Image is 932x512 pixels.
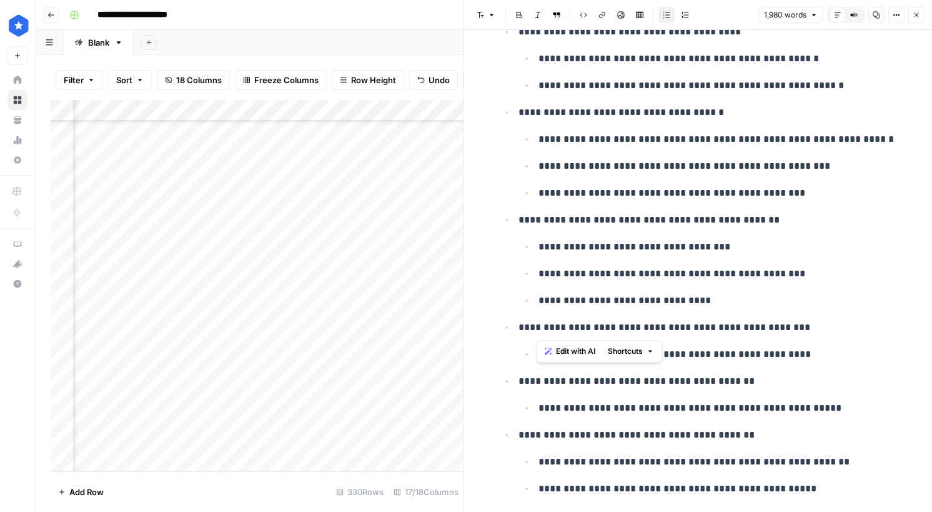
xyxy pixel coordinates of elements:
button: Sort [108,70,152,90]
span: 1,980 words [764,9,806,21]
span: Add Row [69,486,104,498]
button: Filter [56,70,103,90]
a: AirOps Academy [7,234,27,254]
button: Help + Support [7,274,27,294]
a: Home [7,70,27,90]
span: Shortcuts [608,346,643,357]
button: Add Row [51,482,111,502]
span: Undo [429,74,450,86]
img: ConsumerAffairs Logo [7,14,30,37]
span: Sort [116,74,132,86]
button: What's new? [7,254,27,274]
button: Freeze Columns [235,70,327,90]
span: Row Height [351,74,396,86]
div: 17/18 Columns [389,482,464,502]
button: Row Height [332,70,404,90]
span: Freeze Columns [254,74,319,86]
button: 1,980 words [758,7,823,23]
button: Undo [409,70,458,90]
a: Browse [7,90,27,110]
button: Shortcuts [603,343,659,359]
span: Edit with AI [556,346,595,357]
div: What's new? [8,254,27,273]
div: Blank [88,36,109,49]
a: Blank [64,30,134,55]
span: 18 Columns [176,74,222,86]
button: Edit with AI [540,343,600,359]
button: Workspace: ConsumerAffairs [7,10,27,41]
div: 330 Rows [331,482,389,502]
a: Settings [7,150,27,170]
a: Usage [7,130,27,150]
button: 18 Columns [157,70,230,90]
span: Filter [64,74,84,86]
a: Your Data [7,110,27,130]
